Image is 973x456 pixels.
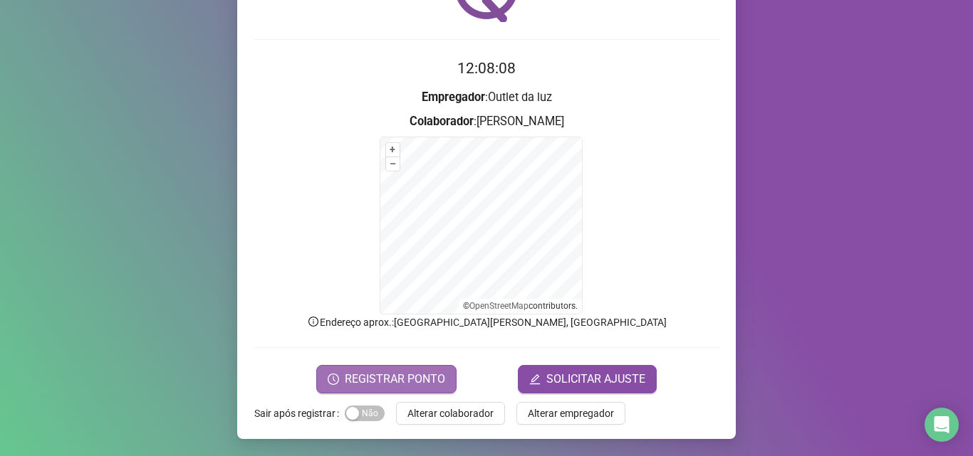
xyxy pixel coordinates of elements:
[516,402,625,425] button: Alterar empregador
[410,115,474,128] strong: Colaborador
[529,373,541,385] span: edit
[328,373,339,385] span: clock-circle
[407,405,494,421] span: Alterar colaborador
[422,90,485,104] strong: Empregador
[345,371,445,388] span: REGISTRAR PONTO
[307,315,320,328] span: info-circle
[316,365,457,393] button: REGISTRAR PONTO
[463,301,578,311] li: © contributors.
[925,408,959,442] div: Open Intercom Messenger
[386,157,400,171] button: –
[457,60,516,77] time: 12:08:08
[254,112,719,131] h3: : [PERSON_NAME]
[518,365,657,393] button: editSOLICITAR AJUSTE
[254,314,719,330] p: Endereço aprox. : [GEOGRAPHIC_DATA][PERSON_NAME], [GEOGRAPHIC_DATA]
[546,371,645,388] span: SOLICITAR AJUSTE
[469,301,529,311] a: OpenStreetMap
[396,402,505,425] button: Alterar colaborador
[386,143,400,157] button: +
[254,402,345,425] label: Sair após registrar
[528,405,614,421] span: Alterar empregador
[254,88,719,107] h3: : Outlet da luz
